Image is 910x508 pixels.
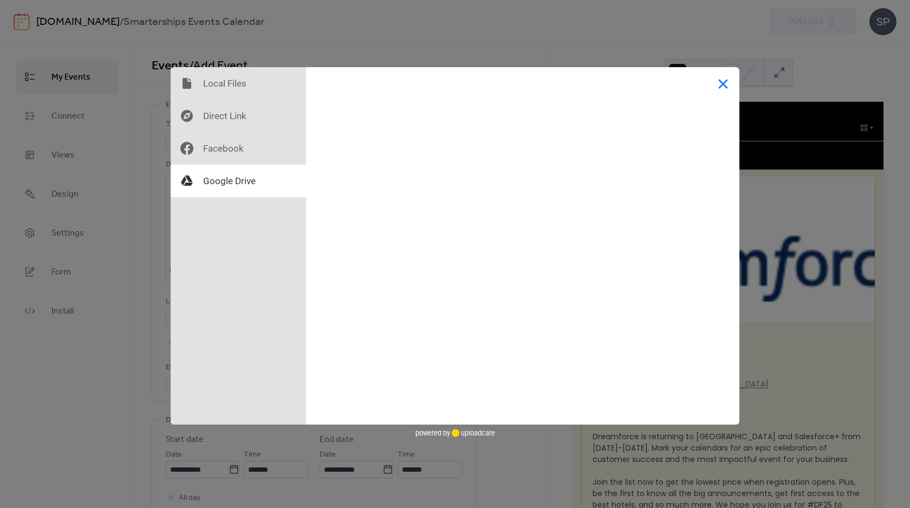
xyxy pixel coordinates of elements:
[707,67,739,100] button: Close
[171,165,306,197] div: Google Drive
[171,132,306,165] div: Facebook
[415,425,495,441] div: powered by
[171,100,306,132] div: Direct Link
[450,429,495,437] a: uploadcare
[171,67,306,100] div: Local Files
